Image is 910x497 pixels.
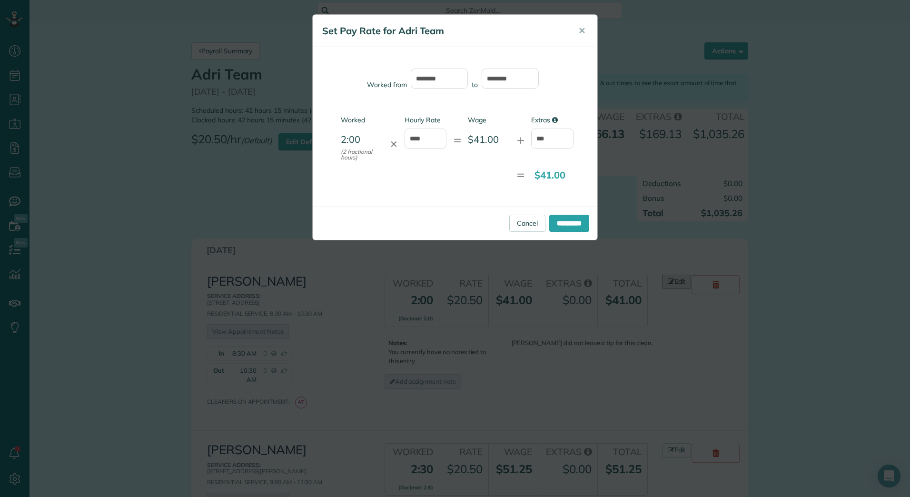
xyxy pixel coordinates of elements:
label: Hourly Rate [405,115,447,125]
label: Worked [341,115,383,125]
div: $41.00 [468,132,510,146]
div: + [510,130,531,149]
label: Extras [531,115,574,125]
a: Cancel [509,215,545,232]
label: Wage [468,115,510,125]
small: (2 fractional hours) [341,149,383,160]
div: = [510,165,531,184]
div: = [446,130,467,149]
div: ✕ [383,137,404,151]
strong: $41.00 [534,169,565,181]
label: to [472,80,478,89]
div: 2:00 [341,132,383,160]
h5: Set Pay Rate for Adri Team [322,24,565,38]
span: ✕ [578,25,585,36]
label: Worked from [367,80,407,89]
